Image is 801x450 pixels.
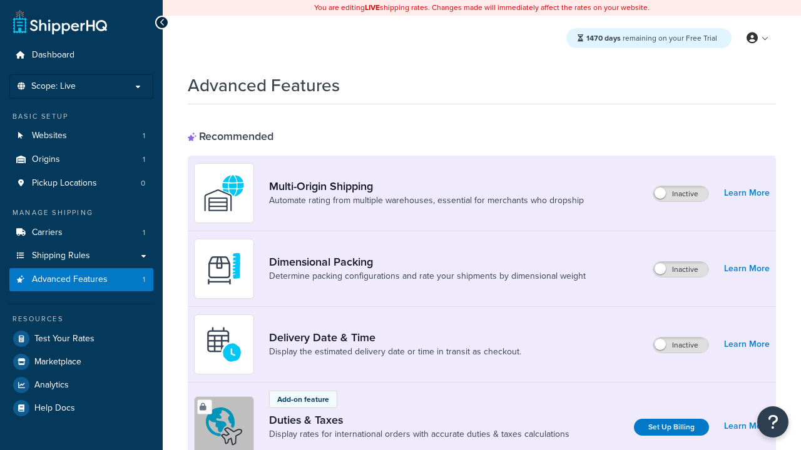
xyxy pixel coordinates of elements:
[269,270,586,282] a: Determine packing configurations and rate your shipments by dimensional weight
[724,336,770,353] a: Learn More
[586,32,621,44] strong: 1470 days
[277,394,329,405] p: Add-on feature
[9,148,153,171] a: Origins1
[9,148,153,171] li: Origins
[269,428,569,441] a: Display rates for international orders with accurate duties & taxes calculations
[34,403,75,414] span: Help Docs
[269,179,584,193] a: Multi-Origin Shipping
[269,331,521,344] a: Delivery Date & Time
[365,2,380,13] b: LIVE
[32,274,108,285] span: Advanced Features
[9,374,153,396] a: Analytics
[32,131,67,141] span: Websites
[586,32,717,44] span: remaining on your Free Trial
[269,194,584,207] a: Automate rating from multiple warehouses, essential for merchants who dropship
[653,186,708,201] label: Inactive
[269,346,521,358] a: Display the estimated delivery date or time in transit as checkout.
[202,322,246,366] img: gfkeb5ejjkALwAAAABJRU5ErkJggg==
[757,406,788,437] button: Open Resource Center
[9,221,153,244] li: Carriers
[143,154,145,165] span: 1
[9,221,153,244] a: Carriers1
[143,274,145,285] span: 1
[9,172,153,195] li: Pickup Locations
[9,397,153,419] a: Help Docs
[653,337,708,352] label: Inactive
[9,44,153,67] a: Dashboard
[9,268,153,291] a: Advanced Features1
[32,178,97,189] span: Pickup Locations
[31,81,76,92] span: Scope: Live
[724,417,770,435] a: Learn More
[653,262,708,277] label: Inactive
[9,207,153,218] div: Manage Shipping
[32,154,60,165] span: Origins
[9,351,153,373] a: Marketplace
[9,172,153,195] a: Pickup Locations0
[34,357,81,367] span: Marketplace
[269,413,569,427] a: Duties & Taxes
[9,124,153,147] a: Websites1
[34,334,94,344] span: Test Your Rates
[9,268,153,291] li: Advanced Features
[9,111,153,122] div: Basic Setup
[32,227,63,238] span: Carriers
[34,380,69,391] span: Analytics
[188,73,340,97] h1: Advanced Features
[724,260,770,277] a: Learn More
[724,184,770,202] a: Learn More
[634,419,709,436] a: Set Up Billing
[188,129,273,143] div: Recommended
[143,131,145,141] span: 1
[269,255,586,269] a: Dimensional Packing
[32,50,74,61] span: Dashboard
[202,247,246,291] img: DTVBYsAAAAAASUVORK5CYII=
[141,178,145,189] span: 0
[202,171,246,215] img: WatD5o0RtDAAAAAElFTkSuQmCC
[9,124,153,147] li: Websites
[9,244,153,267] a: Shipping Rules
[32,251,90,261] span: Shipping Rules
[9,314,153,324] div: Resources
[143,227,145,238] span: 1
[9,327,153,350] a: Test Your Rates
